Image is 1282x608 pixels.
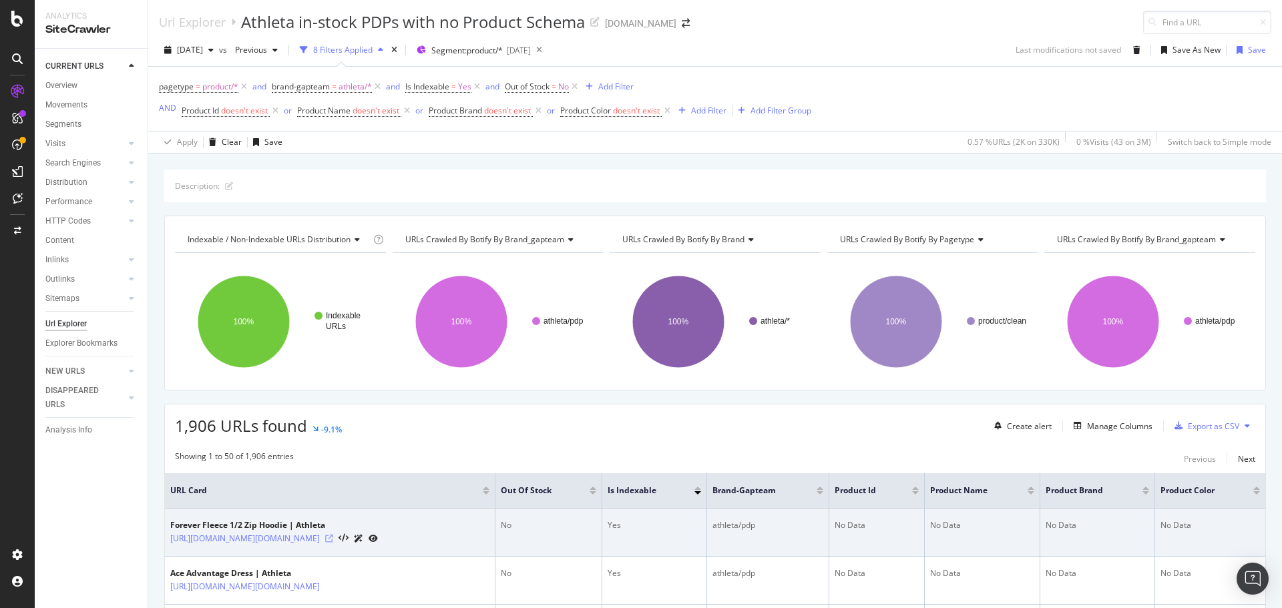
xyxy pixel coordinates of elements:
[248,131,282,153] button: Save
[620,229,809,250] h4: URLs Crawled By Botify By brand
[45,156,101,170] div: Search Engines
[272,81,330,92] span: brand-gapteam
[712,567,823,579] div: athleta/pdp
[1237,563,1269,595] div: Open Intercom Messenger
[177,44,203,55] span: 2025 Aug. 13th
[45,22,137,37] div: SiteCrawler
[968,136,1060,147] div: 0.57 % URLs ( 2K on 330K )
[1195,316,1235,326] text: athleta/pdp
[170,519,378,531] div: Forever Fleece 1/2 Zip Hoodie | Athleta
[691,105,726,116] div: Add Filter
[405,81,449,92] span: Is Indexable
[1188,420,1239,432] div: Export as CSV
[930,567,1034,579] div: No Data
[1044,264,1253,380] div: A chart.
[485,80,499,93] button: and
[613,105,660,116] span: doesn't exist
[45,214,125,228] a: HTTP Codes
[177,136,198,147] div: Apply
[1172,44,1221,55] div: Save As New
[930,519,1034,531] div: No Data
[682,19,690,28] div: arrow-right-arrow-left
[45,364,125,378] a: NEW URLS
[196,81,200,92] span: =
[547,105,555,116] div: or
[1169,415,1239,436] button: Export as CSV
[45,59,125,73] a: CURRENT URLS
[732,103,811,119] button: Add Filter Group
[45,214,91,228] div: HTTP Codes
[159,81,194,92] span: pagetype
[451,317,471,326] text: 100%
[222,136,242,147] div: Clear
[45,317,138,331] a: Url Explorer
[1016,44,1121,55] div: Last modifications not saved
[326,322,346,331] text: URLs
[411,39,531,61] button: Segment:product/*[DATE]
[175,450,294,467] div: Showing 1 to 50 of 1,906 entries
[403,229,592,250] h4: URLs Crawled By Botify By brand_gapteam
[751,105,811,116] div: Add Filter Group
[558,77,569,96] span: No
[1057,234,1216,245] span: URLs Crawled By Botify By brand_gapteam
[840,234,974,245] span: URLs Crawled By Botify By pagetype
[369,531,378,545] a: URL Inspection
[182,105,219,116] span: Product Id
[1168,136,1271,147] div: Switch back to Simple mode
[45,11,137,22] div: Analytics
[827,264,1036,380] svg: A chart.
[505,81,550,92] span: Out of Stock
[501,567,596,579] div: No
[159,131,198,153] button: Apply
[386,80,400,93] button: and
[458,77,471,96] span: Yes
[451,81,456,92] span: =
[219,44,230,55] span: vs
[507,45,531,56] div: [DATE]
[605,17,676,30] div: [DOMAIN_NAME]
[175,180,220,192] div: Description:
[241,11,585,33] div: Athleta in-stock PDPs with no Product Schema
[761,316,790,326] text: athleta/*
[431,45,503,56] span: Segment: product/*
[221,105,268,116] span: doesn't exist
[230,44,267,55] span: Previous
[835,519,919,531] div: No Data
[170,485,479,497] span: URL Card
[484,105,531,116] span: doesn't exist
[284,104,292,117] button: or
[1087,420,1152,432] div: Manage Columns
[313,44,373,55] div: 8 Filters Applied
[321,424,342,435] div: -9.1%
[552,81,556,92] span: =
[978,316,1026,326] text: product/clean
[393,264,602,380] svg: A chart.
[252,81,266,92] div: and
[45,176,87,190] div: Distribution
[175,264,384,380] div: A chart.
[1076,136,1151,147] div: 0 % Visits ( 43 on 3M )
[159,101,176,114] button: AND
[45,59,103,73] div: CURRENT URLS
[326,311,361,320] text: Indexable
[45,272,125,286] a: Outlinks
[45,317,87,331] div: Url Explorer
[608,519,701,531] div: Yes
[560,105,611,116] span: Product Color
[45,336,118,350] div: Explorer Bookmarks
[544,316,584,326] text: athleta/pdp
[45,98,87,112] div: Movements
[45,79,77,93] div: Overview
[608,567,701,579] div: Yes
[415,104,423,117] button: or
[45,137,65,151] div: Visits
[835,485,892,497] span: Product Id
[668,317,689,326] text: 100%
[339,534,349,543] button: View HTML Source
[885,317,906,326] text: 100%
[159,102,176,113] div: AND
[45,156,125,170] a: Search Engines
[405,234,564,245] span: URLs Crawled By Botify By brand_gapteam
[501,485,570,497] span: Out of Stock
